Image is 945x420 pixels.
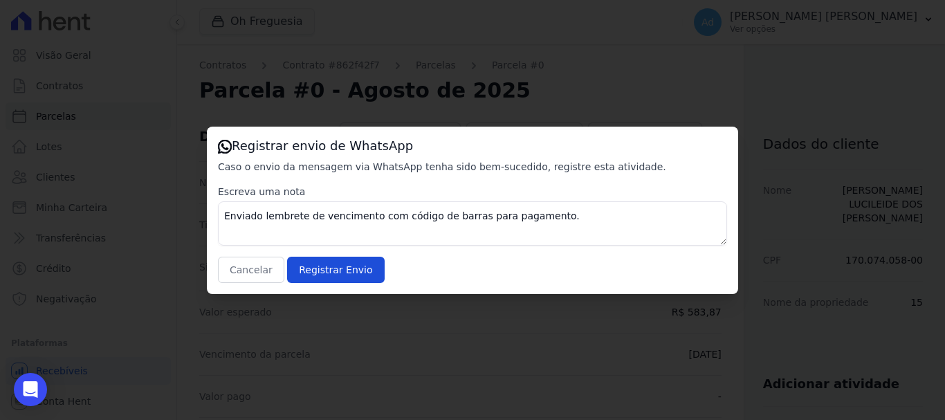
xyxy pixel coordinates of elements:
[218,160,727,174] p: Caso o envio da mensagem via WhatsApp tenha sido bem-sucedido, registre esta atividade.
[218,138,727,154] h3: Registrar envio de WhatsApp
[14,373,47,406] div: Open Intercom Messenger
[218,201,727,246] textarea: Enviado lembrete de vencimento com código de barras para pagamento.
[287,257,384,283] input: Registrar Envio
[218,185,727,199] label: Escreva uma nota
[218,257,284,283] button: Cancelar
